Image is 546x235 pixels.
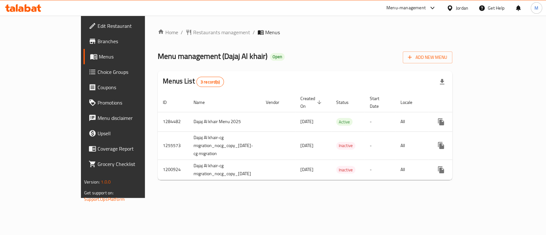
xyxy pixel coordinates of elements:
[98,68,167,76] span: Choice Groups
[403,51,452,63] button: Add New Menu
[270,53,285,61] div: Open
[83,34,172,49] a: Branches
[181,28,183,36] li: /
[158,112,188,131] td: 1284482
[365,160,395,180] td: -
[163,98,175,106] span: ID
[83,18,172,34] a: Edit Restaurant
[300,117,313,126] span: [DATE]
[336,166,355,174] span: Inactive
[83,80,172,95] a: Coupons
[98,83,167,91] span: Coupons
[98,145,167,153] span: Coverage Report
[265,28,280,36] span: Menus
[266,98,288,106] span: Vendor
[253,28,255,36] li: /
[98,160,167,168] span: Grocery Checklist
[98,37,167,45] span: Branches
[365,131,395,160] td: -
[433,162,449,177] button: more
[300,141,313,150] span: [DATE]
[336,142,355,150] div: Inactive
[101,178,111,186] span: 1.0.0
[84,178,100,186] span: Version:
[336,118,352,126] span: Active
[99,53,167,60] span: Menus
[84,195,125,203] a: Support.OpsPlatform
[193,28,250,36] span: Restaurants management
[386,4,426,12] div: Menu-management
[370,95,388,110] span: Start Date
[534,4,538,12] span: M
[395,160,428,180] td: All
[336,98,357,106] span: Status
[433,114,449,129] button: more
[428,93,500,112] th: Actions
[336,142,355,149] span: Inactive
[83,141,172,156] a: Coverage Report
[270,54,285,59] span: Open
[400,98,421,106] span: Locale
[395,112,428,131] td: All
[158,93,500,180] table: enhanced table
[449,138,464,153] button: Change Status
[83,110,172,126] a: Menu disclaimer
[186,28,250,36] a: Restaurants management
[395,131,428,160] td: All
[158,49,267,63] span: Menu management ( Dajaj Al khair )
[456,4,468,12] div: Jordan
[188,160,261,180] td: Dajaj Al khair-cg migration_nocg_copy_[DATE]
[98,114,167,122] span: Menu disclaimer
[196,77,224,87] div: Total records count
[83,49,172,64] a: Menus
[433,138,449,153] button: more
[194,98,213,106] span: Name
[83,64,172,80] a: Choice Groups
[408,53,447,61] span: Add New Menu
[83,156,172,172] a: Grocery Checklist
[158,131,188,160] td: 1255573
[365,112,395,131] td: -
[300,165,313,174] span: [DATE]
[98,99,167,106] span: Promotions
[300,95,323,110] span: Created On
[197,79,224,85] span: 3 record(s)
[188,112,261,131] td: Dajaj Al khair Menu 2025
[158,160,188,180] td: 1200924
[84,189,114,197] span: Get support on:
[163,76,224,87] h2: Menus List
[188,131,261,160] td: Dajaj Al khair-cg migration_nocg_copy_[DATE]-cg migration
[83,95,172,110] a: Promotions
[98,22,167,30] span: Edit Restaurant
[83,126,172,141] a: Upsell
[449,162,464,177] button: Change Status
[98,129,167,137] span: Upsell
[158,28,452,36] nav: breadcrumb
[449,114,464,129] button: Change Status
